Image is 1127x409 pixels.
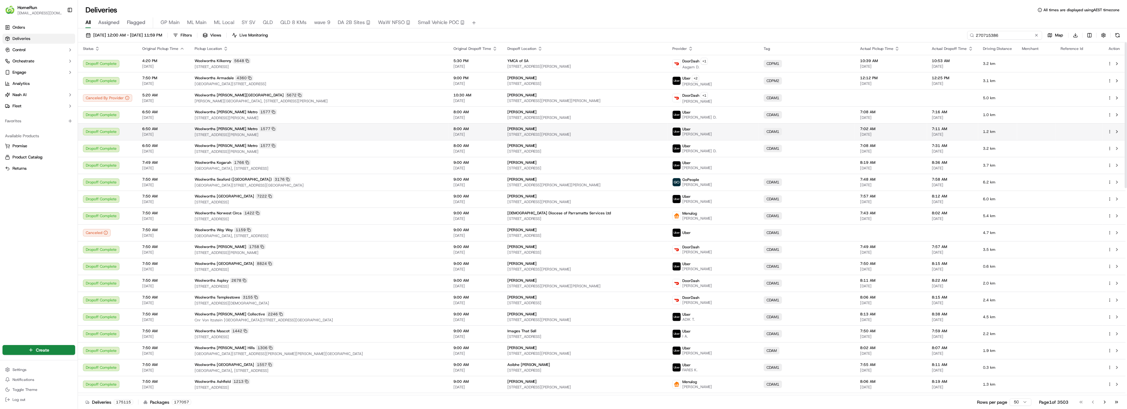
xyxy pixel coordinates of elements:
span: Returns [12,166,27,171]
span: Engage [12,70,26,75]
span: CDAM1 [767,146,779,151]
span: GP Main [161,19,180,26]
span: [STREET_ADDRESS][PERSON_NAME][PERSON_NAME] [507,183,662,187]
span: [PERSON_NAME][GEOGRAPHIC_DATA], [STREET_ADDRESS][PERSON_NAME] [195,99,443,104]
span: [STREET_ADDRESS][PERSON_NAME] [195,132,443,137]
span: All times are displayed using AEST timezone [1043,7,1120,12]
span: 4:20 PM [142,58,185,63]
div: 7222 [255,193,273,199]
span: [DATE] [860,132,922,137]
span: Views [210,32,221,38]
span: 7:49 AM [860,244,922,249]
span: [DATE] 12:00 AM - [DATE] 11:59 PM [93,32,162,38]
img: uber-new-logo.jpeg [673,229,681,237]
span: Nash AI [12,92,27,98]
img: doordash_logo_v2.png [673,60,681,68]
button: Filters [170,31,195,40]
span: Menulog [682,211,697,216]
span: [DATE] [860,81,922,86]
span: [STREET_ADDRESS][PERSON_NAME] [507,132,662,137]
span: WaW NFSO [378,19,405,26]
span: [DATE] [142,64,185,69]
span: Original Dropoff Time [453,46,491,51]
span: 8:00 AM [453,110,497,114]
img: uber-new-logo.jpeg [673,161,681,169]
span: Control [12,47,26,53]
span: [STREET_ADDRESS] [507,233,662,238]
span: 7:50 AM [142,227,185,232]
span: 7:50 AM [142,211,185,216]
span: [GEOGRAPHIC_DATA][STREET_ADDRESS] [195,81,443,86]
span: [DATE] [453,115,497,120]
span: 5:20 AM [142,93,185,98]
span: 8:00 AM [453,143,497,148]
button: Refresh [1113,31,1122,40]
div: 1577 [259,143,277,149]
div: Canceled By Provider [83,94,132,102]
span: QLD 8 KMs [280,19,307,26]
span: [STREET_ADDRESS] [507,149,662,154]
span: 9:00 PM [453,75,497,80]
span: Assigned [98,19,119,26]
button: HomeRun [17,4,37,11]
span: CDPM2 [767,78,779,83]
span: 8:36 AM [932,160,973,165]
span: Driving Distance [983,46,1012,51]
span: 7:08 AM [860,143,922,148]
div: Action [1108,46,1121,51]
button: Promise [2,141,75,151]
button: Views [200,31,224,40]
button: Map [1045,31,1066,40]
span: 7:48 AM [860,177,922,182]
span: [DATE] [142,115,185,120]
span: [PERSON_NAME] [682,199,712,204]
span: GoPeople [682,177,699,182]
span: [DATE] [453,81,497,86]
span: [DATE] [860,115,922,120]
span: [DATE] [142,183,185,187]
span: 7:57 AM [860,194,922,199]
span: [GEOGRAPHIC_DATA], [STREET_ADDRESS] [195,166,443,171]
span: 5.4 km [983,213,1012,218]
span: DoorDash [682,245,699,250]
span: [DATE] [142,132,185,137]
span: [PERSON_NAME] [507,126,537,131]
span: [STREET_ADDRESS][PERSON_NAME] [507,64,662,69]
div: 1766 [233,160,251,165]
span: Filters [181,32,192,38]
span: 7:58 AM [932,177,973,182]
span: [DATE] [453,64,497,69]
img: uber-new-logo.jpeg [673,144,681,153]
img: uber-new-logo.jpeg [673,330,681,338]
input: Type to search [967,31,1042,40]
span: SY SV [242,19,255,26]
img: doordash_logo_v2.png [673,296,681,304]
span: 7:49 AM [142,160,185,165]
span: [PERSON_NAME] [682,250,712,255]
img: uber-new-logo.jpeg [673,195,681,203]
a: Orders [2,22,75,32]
button: +2 [692,75,699,82]
span: 12:12 PM [860,75,922,80]
span: [STREET_ADDRESS] [507,166,662,171]
span: [DATE] [932,149,973,154]
span: Log out [12,397,25,402]
span: Uber [682,160,691,165]
a: Product Catalog [5,154,73,160]
span: Original Pickup Time [142,46,178,51]
span: [DATE] [142,216,185,221]
span: Product Catalog [12,154,42,160]
span: [PERSON_NAME] D. [682,149,717,153]
span: [STREET_ADDRESS] [195,200,443,205]
a: Promise [5,143,73,149]
span: 8:00 AM [453,126,497,131]
span: [DATE] [142,81,185,86]
span: [PERSON_NAME] [682,99,712,104]
span: 7:11 AM [932,126,973,131]
span: [PERSON_NAME] [507,75,537,80]
span: CDAM1 [767,213,779,218]
span: CDAM1 [767,247,779,252]
div: 5672 [285,92,303,98]
button: [EMAIL_ADDRESS][DOMAIN_NAME] [17,11,62,16]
